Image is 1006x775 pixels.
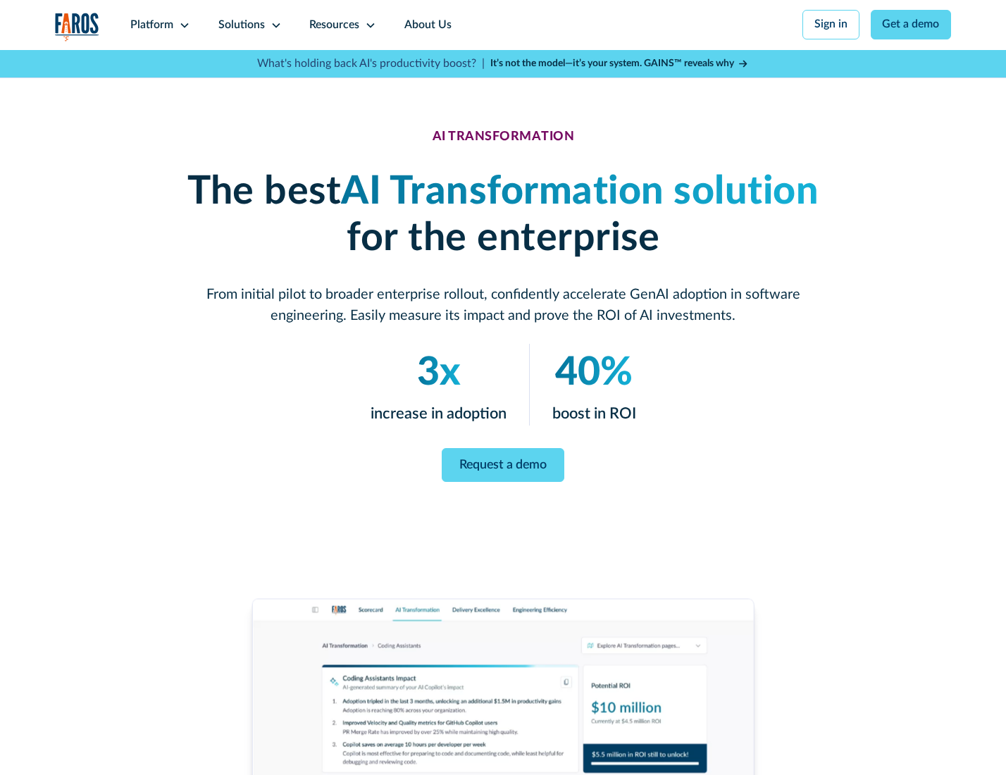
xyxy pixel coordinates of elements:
[490,58,734,68] strong: It’s not the model—it’s your system. GAINS™ reveals why
[442,448,564,483] a: Request a demo
[341,172,819,211] em: AI Transformation solution
[347,218,659,258] strong: for the enterprise
[167,285,839,327] p: From initial pilot to broader enterprise rollout, confidently accelerate GenAI adoption in softwa...
[218,17,265,34] div: Solutions
[432,129,574,144] div: AI TRANSFORMATION
[552,402,635,426] p: boost in ROI
[871,10,952,39] a: Get a demo
[416,353,460,392] em: 3x
[55,13,100,42] img: Logo of the analytics and reporting company Faros.
[802,10,859,39] a: Sign in
[555,353,633,392] em: 40%
[309,17,359,34] div: Resources
[55,13,100,42] a: home
[371,402,507,426] p: increase in adoption
[130,17,173,34] div: Platform
[257,56,485,73] p: What's holding back AI's productivity boost? |
[187,172,341,211] strong: The best
[490,56,750,71] a: It’s not the model—it’s your system. GAINS™ reveals why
